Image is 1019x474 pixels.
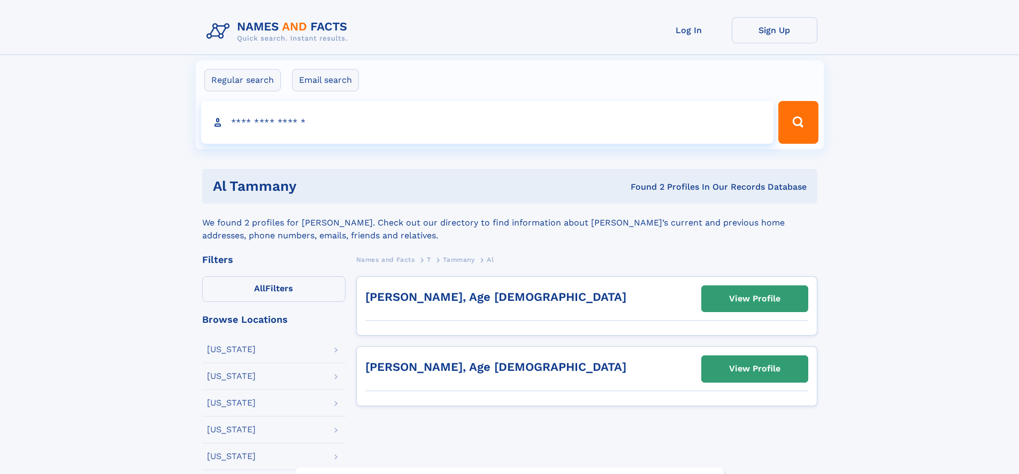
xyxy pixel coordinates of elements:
div: [US_STATE] [207,452,256,461]
a: Tammany [443,253,474,266]
span: All [254,283,265,293]
a: [PERSON_NAME], Age [DEMOGRAPHIC_DATA] [365,290,626,304]
span: Tammany [443,256,474,263]
label: Filters [202,276,346,302]
div: View Profile [729,356,780,381]
span: Al [487,256,494,263]
a: Log In [646,17,732,43]
img: Logo Names and Facts [202,17,356,46]
a: View Profile [702,286,808,312]
div: View Profile [729,286,780,311]
div: Browse Locations [202,315,346,324]
a: Names and Facts [356,253,415,266]
h1: al tammany [213,180,464,193]
a: Sign Up [732,17,817,43]
span: T [427,256,431,263]
div: We found 2 profiles for [PERSON_NAME]. Check out our directory to find information about [PERSON_... [202,204,817,242]
div: [US_STATE] [207,425,256,434]
button: Search Button [778,101,818,144]
input: search input [201,101,774,144]
a: View Profile [702,356,808,382]
a: T [427,253,431,266]
div: Found 2 Profiles In Our Records Database [463,181,807,193]
div: [US_STATE] [207,372,256,380]
a: [PERSON_NAME], Age [DEMOGRAPHIC_DATA] [365,360,626,374]
div: [US_STATE] [207,399,256,407]
div: [US_STATE] [207,345,256,354]
label: Email search [292,69,359,91]
div: Filters [202,255,346,265]
label: Regular search [204,69,281,91]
